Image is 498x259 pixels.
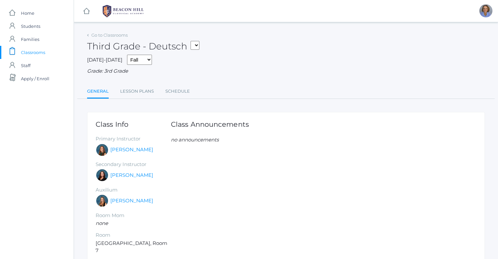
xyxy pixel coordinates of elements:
span: [DATE]-[DATE] [87,57,122,63]
em: no announcements [171,137,219,143]
span: Apply / Enroll [21,72,49,85]
h5: Primary Instructor [96,136,171,142]
div: Grade: 3rd Grade [87,67,485,75]
span: Home [21,7,34,20]
div: Andrea Deutsch [96,143,109,157]
div: Juliana Fowler [96,194,109,207]
a: [PERSON_NAME] [110,146,153,154]
h1: Class Announcements [171,120,249,128]
a: General [87,85,109,99]
span: Classrooms [21,46,45,59]
h5: Auxilium [96,187,171,193]
a: Go to Classrooms [91,32,128,38]
span: Staff [21,59,30,72]
h5: Room [96,232,171,238]
div: Sandra Velasquez [479,4,492,17]
h5: Room Mom [96,213,171,218]
img: 1_BHCALogos-05.png [99,3,148,19]
em: none [96,220,108,226]
a: Lesson Plans [120,85,154,98]
a: [PERSON_NAME] [110,197,153,205]
span: Students [21,20,40,33]
a: [PERSON_NAME] [110,172,153,179]
h5: Secondary Instructor [96,162,171,167]
span: Families [21,33,39,46]
h1: Class Info [96,120,171,128]
a: Schedule [165,85,190,98]
div: Katie Watters [96,169,109,182]
h2: Third Grade - Deutsch [87,41,199,51]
